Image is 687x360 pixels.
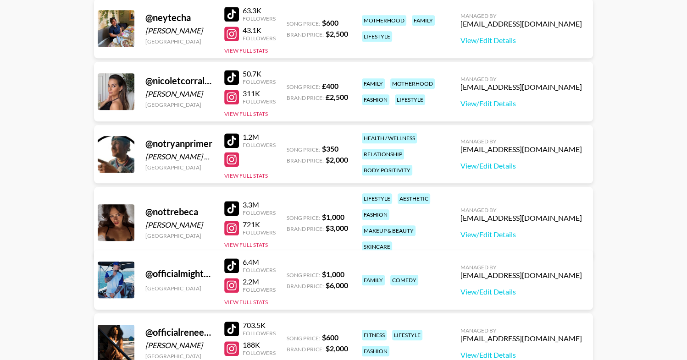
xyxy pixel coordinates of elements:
[460,138,582,145] div: Managed By
[145,89,213,98] div: [PERSON_NAME]
[243,35,276,42] div: Followers
[243,340,276,349] div: 188K
[145,268,213,279] div: @ officialmightyduck
[412,15,435,26] div: family
[243,267,276,273] div: Followers
[460,36,582,45] a: View/Edit Details
[460,19,582,28] div: [EMAIL_ADDRESS][DOMAIN_NAME]
[145,152,213,161] div: [PERSON_NAME] Primer
[390,275,418,285] div: comedy
[287,225,324,232] span: Brand Price:
[243,142,276,148] div: Followers
[362,94,389,105] div: fashion
[362,193,392,204] div: lifestyle
[287,83,320,90] span: Song Price:
[287,94,324,101] span: Brand Price:
[362,275,385,285] div: family
[243,349,276,356] div: Followers
[145,75,213,87] div: @ nicoletcorrales
[243,6,276,15] div: 63.3K
[243,78,276,85] div: Followers
[390,78,435,89] div: motherhood
[243,321,276,330] div: 703.5K
[243,98,276,105] div: Followers
[362,330,387,340] div: fitness
[145,220,213,229] div: [PERSON_NAME]
[322,144,338,153] strong: $ 350
[224,299,268,305] button: View Full Stats
[460,207,582,213] div: Managed By
[326,281,348,289] strong: $ 6,000
[224,110,268,117] button: View Full Stats
[460,12,582,19] div: Managed By
[398,193,430,204] div: aesthetic
[243,229,276,236] div: Followers
[362,241,392,252] div: skincare
[460,327,582,334] div: Managed By
[145,285,213,292] div: [GEOGRAPHIC_DATA]
[243,209,276,216] div: Followers
[362,31,392,42] div: lifestyle
[243,277,276,286] div: 2.2M
[460,76,582,82] div: Managed By
[243,26,276,35] div: 43.1K
[145,353,213,360] div: [GEOGRAPHIC_DATA]
[392,330,422,340] div: lifestyle
[460,350,582,360] a: View/Edit Details
[362,225,416,236] div: makeup & beauty
[243,69,276,78] div: 50.7K
[145,206,213,218] div: @ nottrebeca
[145,38,213,45] div: [GEOGRAPHIC_DATA]
[460,287,582,296] a: View/Edit Details
[243,220,276,229] div: 721K
[322,82,338,90] strong: £ 400
[326,344,348,353] strong: $ 2,000
[460,145,582,154] div: [EMAIL_ADDRESS][DOMAIN_NAME]
[145,327,213,338] div: @ officialreneeharmoni
[145,26,213,35] div: [PERSON_NAME]
[460,271,582,280] div: [EMAIL_ADDRESS][DOMAIN_NAME]
[460,213,582,223] div: [EMAIL_ADDRESS][DOMAIN_NAME]
[145,12,213,23] div: @ neytecha
[460,82,582,92] div: [EMAIL_ADDRESS][DOMAIN_NAME]
[460,264,582,271] div: Managed By
[322,270,344,278] strong: $ 1,000
[326,93,348,101] strong: £ 2,500
[243,286,276,293] div: Followers
[362,346,389,356] div: fashion
[322,213,344,221] strong: $ 1,000
[243,15,276,22] div: Followers
[287,31,324,38] span: Brand Price:
[243,200,276,209] div: 3.3M
[287,283,324,289] span: Brand Price:
[224,241,268,248] button: View Full Stats
[362,165,412,175] div: body positivity
[287,214,320,221] span: Song Price:
[287,335,320,342] span: Song Price:
[287,346,324,353] span: Brand Price:
[460,161,582,170] a: View/Edit Details
[322,333,338,342] strong: $ 600
[362,133,417,143] div: health / wellness
[145,138,213,149] div: @ notryanprimer
[395,94,425,105] div: lifestyle
[243,132,276,142] div: 1.2M
[460,334,582,343] div: [EMAIL_ADDRESS][DOMAIN_NAME]
[322,18,338,27] strong: $ 600
[243,89,276,98] div: 311K
[224,172,268,179] button: View Full Stats
[243,257,276,267] div: 6.4M
[145,101,213,108] div: [GEOGRAPHIC_DATA]
[460,99,582,108] a: View/Edit Details
[460,230,582,239] a: View/Edit Details
[326,155,348,164] strong: $ 2,000
[326,224,348,232] strong: $ 3,000
[145,232,213,239] div: [GEOGRAPHIC_DATA]
[145,341,213,350] div: [PERSON_NAME]
[362,209,389,220] div: fashion
[224,47,268,54] button: View Full Stats
[243,330,276,337] div: Followers
[287,157,324,164] span: Brand Price:
[287,146,320,153] span: Song Price:
[362,149,404,159] div: relationship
